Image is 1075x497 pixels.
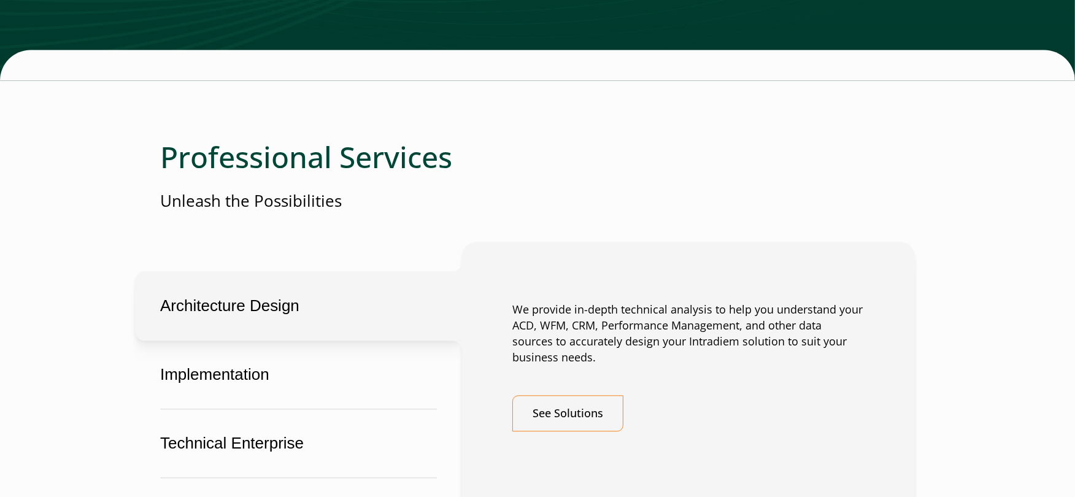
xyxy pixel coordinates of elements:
a: See Solutions [512,395,623,431]
button: Architecture Design [135,271,462,341]
p: Unleash the Possibilities [160,190,915,212]
button: Implementation [135,340,462,409]
p: We provide in-depth technical analysis to help you understand your ACD, WFM, CRM, Performance Man... [512,302,865,366]
h2: Professional Services [160,139,915,175]
button: Technical Enterprise [135,409,462,478]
